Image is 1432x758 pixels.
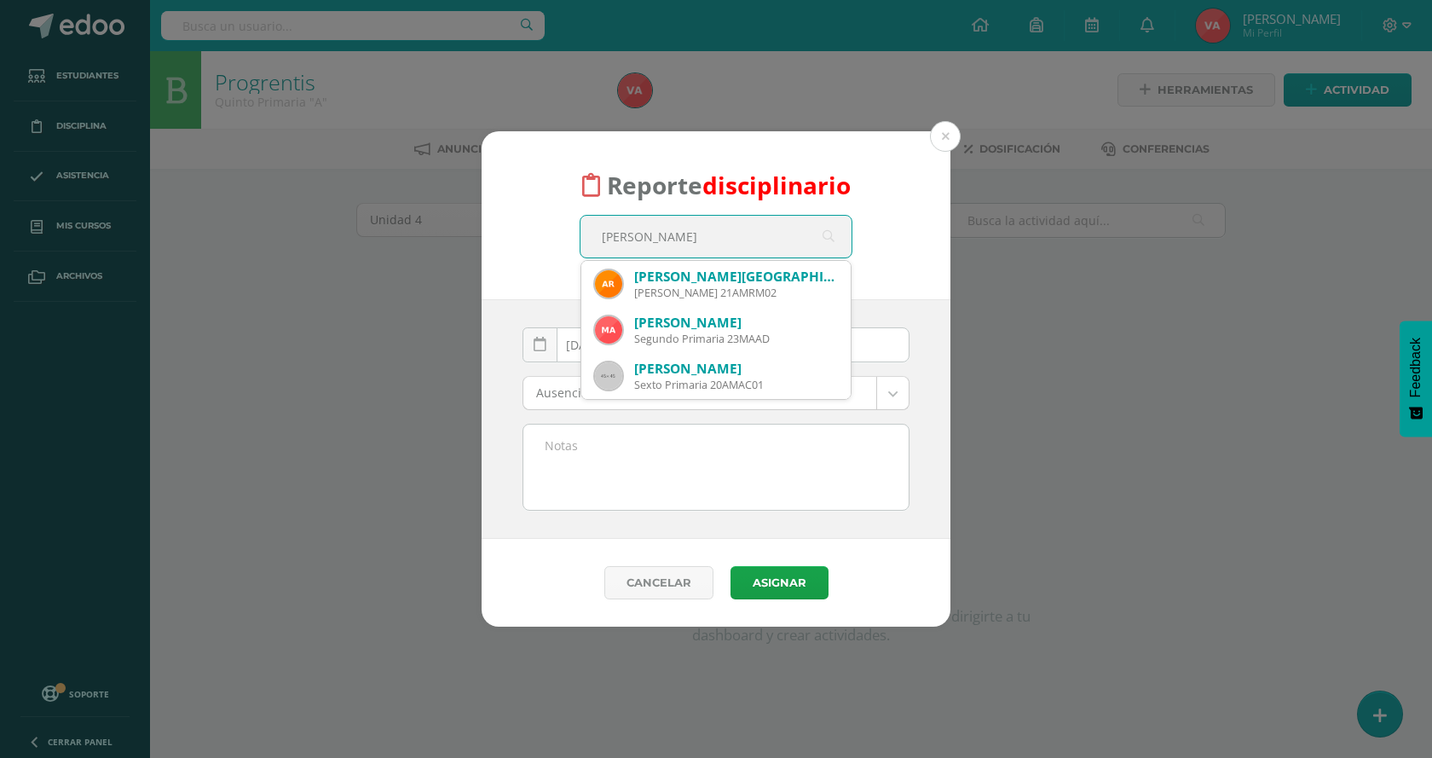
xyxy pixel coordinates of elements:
a: Ausencia injustificada [523,377,909,409]
img: 45x45 [595,362,622,390]
img: c145c38027fd5058f30167292f8f52d3.png [595,270,622,298]
span: Ausencia injustificada [536,377,863,409]
input: Busca un estudiante aquí... [580,216,852,257]
font: disciplinario [702,169,851,201]
div: [PERSON_NAME] [634,314,837,332]
div: [PERSON_NAME] 21AMRM02 [634,286,837,300]
button: Close (Esc) [930,121,961,152]
span: Reporte [607,169,851,201]
img: 926f62e14fb5bd90fa6d27884aebf424.png [595,316,622,344]
span: Feedback [1408,338,1423,397]
div: Segundo Primaria 23MAAD [634,332,837,346]
button: Feedback - Mostrar encuesta [1400,321,1432,437]
button: Asignar [730,566,829,599]
div: [PERSON_NAME][GEOGRAPHIC_DATA] [634,268,837,286]
div: Sexto Primaria 20AMAC01 [634,378,837,392]
a: Cancelar [604,566,713,599]
div: [PERSON_NAME] [634,360,837,378]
